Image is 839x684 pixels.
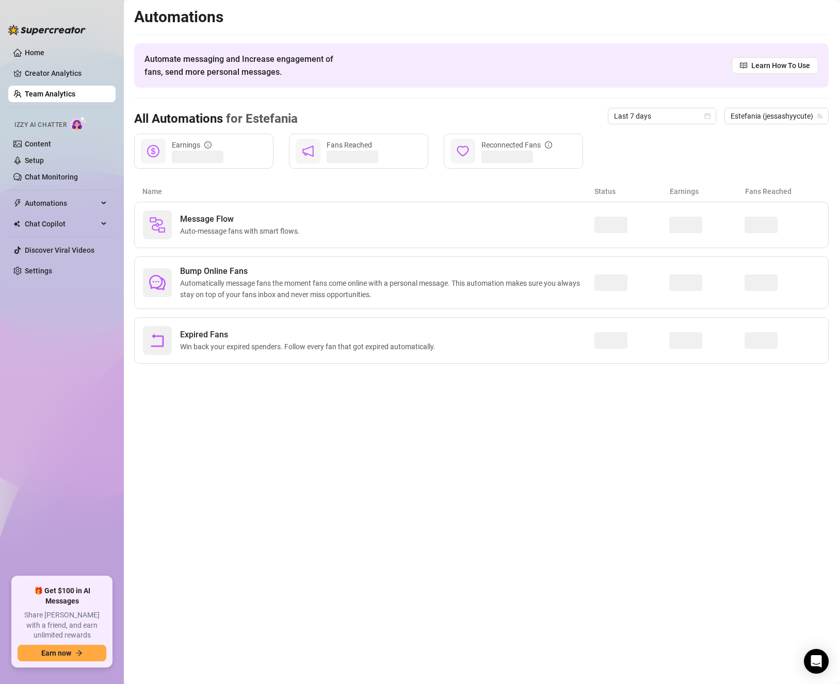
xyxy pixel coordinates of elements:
span: Share [PERSON_NAME] with a friend, and earn unlimited rewards [18,610,106,641]
a: Learn How To Use [732,57,818,74]
article: Earnings [670,186,745,197]
a: Content [25,140,51,148]
span: info-circle [545,141,552,149]
span: comment [149,274,166,291]
span: Learn How To Use [751,60,810,71]
a: Team Analytics [25,90,75,98]
span: info-circle [204,141,212,149]
span: notification [302,145,314,157]
span: thunderbolt [13,199,22,207]
span: read [740,62,747,69]
a: Settings [25,267,52,275]
a: Creator Analytics [25,65,107,82]
img: AI Chatter [71,116,87,131]
span: Automate messaging and Increase engagement of fans, send more personal messages. [144,53,343,78]
span: Message Flow [180,213,304,225]
span: Chat Copilot [25,216,98,232]
img: Chat Copilot [13,220,20,227]
span: Win back your expired spenders. Follow every fan that got expired automatically. [180,341,440,352]
span: Bump Online Fans [180,265,594,278]
a: Chat Monitoring [25,173,78,181]
article: Name [142,186,594,197]
a: Discover Viral Videos [25,246,94,254]
div: Open Intercom Messenger [804,649,829,674]
span: Last 7 days [614,108,710,124]
div: Earnings [172,139,212,151]
span: Izzy AI Chatter [14,120,67,130]
span: Auto-message fans with smart flows. [180,225,304,237]
h3: All Automations [134,111,298,127]
span: arrow-right [75,649,83,657]
span: Automations [25,195,98,211]
img: svg%3e [149,217,166,233]
span: team [817,113,823,119]
div: Reconnected Fans [481,139,552,151]
span: heart [457,145,469,157]
span: rollback [149,332,166,349]
span: Automatically message fans the moment fans come online with a personal message. This automation m... [180,278,594,300]
article: Fans Reached [745,186,820,197]
span: dollar [147,145,159,157]
span: Estefania (jessashyycute) [731,108,822,124]
article: Status [594,186,670,197]
button: Earn nowarrow-right [18,645,106,661]
span: calendar [704,113,711,119]
span: Earn now [41,649,71,657]
a: Setup [25,156,44,165]
span: 🎁 Get $100 in AI Messages [18,586,106,606]
a: Home [25,48,44,57]
img: logo-BBDzfeDw.svg [8,25,86,35]
span: Expired Fans [180,329,440,341]
span: Fans Reached [327,141,372,149]
span: for Estefania [223,111,298,126]
h2: Automations [134,7,829,27]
